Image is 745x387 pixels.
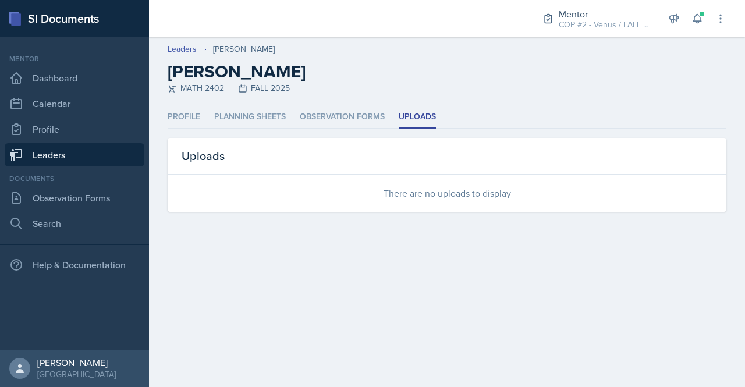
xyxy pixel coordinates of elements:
[5,66,144,90] a: Dashboard
[559,19,652,31] div: COP #2 - Venus / FALL 2025
[168,175,726,212] div: There are no uploads to display
[5,92,144,115] a: Calendar
[559,7,652,21] div: Mentor
[213,43,275,55] div: [PERSON_NAME]
[300,106,385,129] li: Observation Forms
[168,106,200,129] li: Profile
[399,106,436,129] li: Uploads
[168,43,197,55] a: Leaders
[5,212,144,235] a: Search
[5,186,144,210] a: Observation Forms
[214,106,286,129] li: Planning Sheets
[37,368,116,380] div: [GEOGRAPHIC_DATA]
[168,138,726,175] div: Uploads
[5,54,144,64] div: Mentor
[168,82,726,94] div: MATH 2402 FALL 2025
[5,173,144,184] div: Documents
[5,143,144,166] a: Leaders
[5,253,144,276] div: Help & Documentation
[5,118,144,141] a: Profile
[168,61,726,82] h2: [PERSON_NAME]
[37,357,116,368] div: [PERSON_NAME]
